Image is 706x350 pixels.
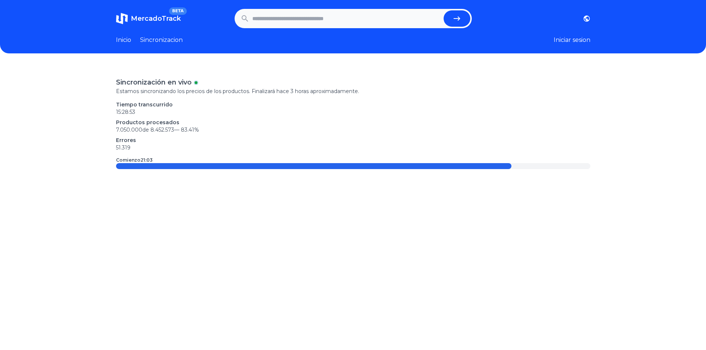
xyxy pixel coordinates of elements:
a: MercadoTrackBETA [116,13,181,24]
time: 15:28:53 [116,109,135,115]
p: Productos procesados [116,119,590,126]
button: Iniciar sesion [554,36,590,44]
a: Inicio [116,36,131,44]
p: Tiempo transcurrido [116,101,590,108]
span: 83.41 % [181,126,199,133]
span: MercadoTrack [131,14,181,23]
p: 7.050.000 de 8.452.573 — [116,126,590,133]
a: Sincronizacion [140,36,183,44]
p: Comienzo [116,157,153,163]
time: 21:03 [140,157,153,163]
p: Errores [116,136,590,144]
p: 51.319 [116,144,590,151]
span: BETA [169,7,186,15]
img: MercadoTrack [116,13,128,24]
p: Sincronización en vivo [116,77,192,87]
p: Estamos sincronizando los precios de los productos. Finalizará hace 3 horas aproximadamente. [116,87,590,95]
